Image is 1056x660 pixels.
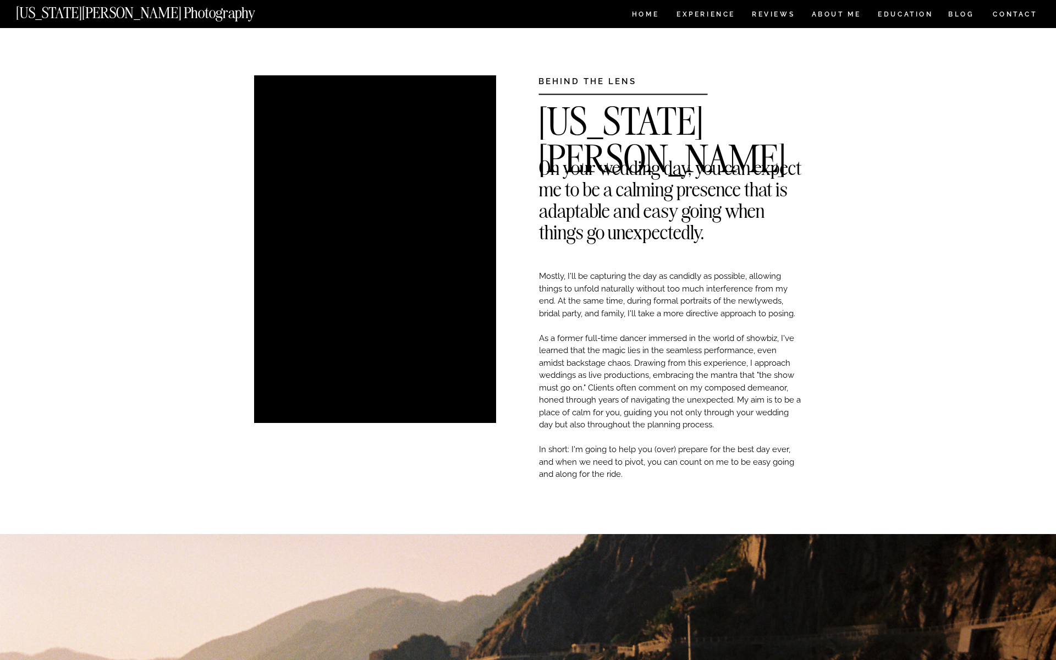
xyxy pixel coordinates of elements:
a: BLOG [948,11,975,20]
h3: BEHIND THE LENS [538,75,673,84]
a: ABOUT ME [811,11,861,20]
h2: [US_STATE][PERSON_NAME] [538,103,802,119]
a: CONTACT [992,8,1038,20]
a: EDUCATION [877,11,934,20]
a: Experience [676,11,734,20]
a: HOME [630,11,661,20]
a: REVIEWS [752,11,793,20]
a: [US_STATE][PERSON_NAME] Photography [16,5,292,15]
h2: On your wedding day, you can expect me to be a calming presence that is adaptable and easy going ... [539,157,802,173]
p: Mostly, I'll be capturing the day as candidly as possible, allowing things to unfold naturally wi... [539,270,802,562]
